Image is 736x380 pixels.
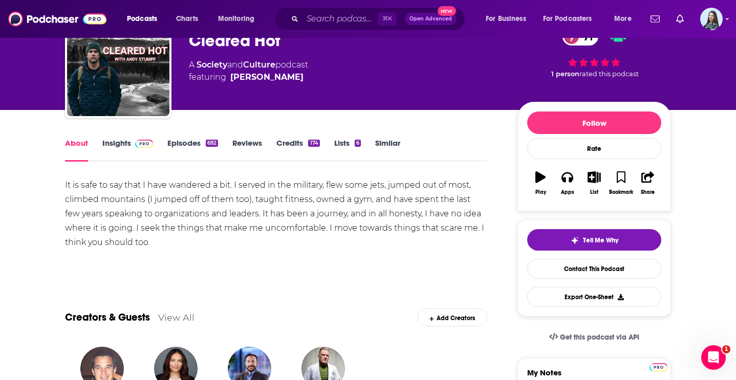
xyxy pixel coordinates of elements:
img: Cleared Hot [67,14,169,116]
a: Show notifications dropdown [646,10,664,28]
div: Apps [561,189,574,195]
a: View All [158,312,194,323]
div: Play [535,189,546,195]
div: Rate [527,138,661,159]
img: User Profile [700,8,723,30]
span: Podcasts [127,12,157,26]
button: Export One-Sheet [527,287,661,307]
a: Contact This Podcast [527,259,661,279]
a: Credits174 [276,138,319,162]
a: Lists6 [334,138,361,162]
div: 692 [206,140,218,147]
button: open menu [607,11,644,27]
div: Share [641,189,655,195]
button: Show profile menu [700,8,723,30]
button: Bookmark [608,165,634,202]
div: 174 [308,140,319,147]
div: Search podcasts, credits, & more... [284,7,475,31]
span: and [227,60,243,70]
span: Tell Me Why [583,236,618,244]
img: Podchaser Pro [650,363,667,371]
a: Society [197,60,227,70]
span: Open Advanced [409,16,452,21]
span: For Podcasters [543,12,592,26]
button: Share [635,165,661,202]
span: rated this podcast [579,70,639,78]
button: tell me why sparkleTell Me Why [527,229,661,251]
a: Reviews [232,138,262,162]
iframe: Intercom live chat [701,345,726,370]
img: Podchaser Pro [135,140,153,148]
button: open menu [211,11,268,27]
a: Episodes692 [167,138,218,162]
span: New [438,6,456,16]
a: Andy Stumpf [230,71,304,83]
button: open menu [120,11,170,27]
a: Creators & Guests [65,311,150,324]
a: InsightsPodchaser Pro [102,138,153,162]
a: Similar [375,138,400,162]
div: Bookmark [609,189,633,195]
a: Charts [169,11,204,27]
div: Add Creators [417,308,487,326]
img: Podchaser - Follow, Share and Rate Podcasts [8,9,106,29]
a: Show notifications dropdown [672,10,688,28]
a: About [65,138,88,162]
button: Apps [554,165,580,202]
span: 1 [722,345,730,353]
button: Follow [527,111,661,134]
span: Charts [176,12,198,26]
button: Open AdvancedNew [405,13,457,25]
div: A podcast [189,59,308,83]
button: List [581,165,608,202]
div: 71 1 personrated this podcast [517,21,671,84]
span: 1 person [551,70,579,78]
button: open menu [536,11,607,27]
span: ⌘ K [378,12,397,26]
span: featuring [189,71,308,83]
div: It is safe to say that I have wandered a bit. I served in the military, flew some jets, jumped ou... [65,178,487,250]
div: 6 [355,140,361,147]
input: Search podcasts, credits, & more... [302,11,378,27]
a: Get this podcast via API [541,325,647,350]
button: Play [527,165,554,202]
span: Monitoring [218,12,254,26]
span: Logged in as brookefortierpr [700,8,723,30]
a: Pro website [650,362,667,371]
span: More [614,12,632,26]
span: For Business [486,12,526,26]
img: tell me why sparkle [571,236,579,244]
button: open menu [479,11,539,27]
a: Culture [243,60,275,70]
div: List [590,189,598,195]
span: Get this podcast via API [560,333,639,342]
